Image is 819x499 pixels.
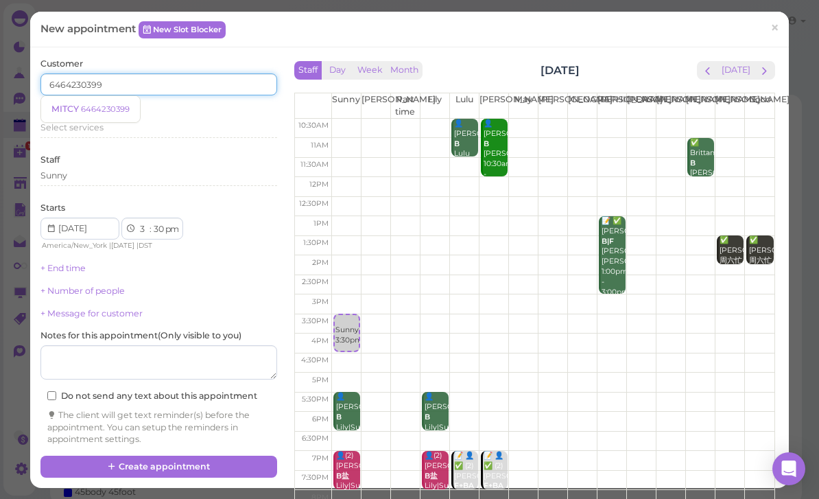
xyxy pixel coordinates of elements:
[139,241,152,250] span: DST
[336,413,342,421] b: B
[40,263,86,273] a: + End time
[40,286,125,296] a: + Number of people
[302,316,329,325] span: 3:30pm
[81,104,130,114] small: 6464230399
[303,238,329,247] span: 1:30pm
[40,22,139,35] span: New appointment
[312,258,329,267] span: 2pm
[40,202,65,214] label: Starts
[302,395,329,404] span: 5:30pm
[312,454,329,463] span: 7pm
[425,472,438,480] b: B盐
[139,21,226,38] a: New Slot Blocker
[40,308,143,318] a: + Message for customer
[715,93,745,118] th: [PERSON_NAME]
[321,61,354,80] button: Day
[425,413,430,421] b: B
[449,93,479,118] th: Lulu
[40,170,67,182] div: Sunny
[627,93,656,118] th: [PERSON_NAME]
[40,154,60,166] label: Staff
[301,356,329,364] span: 4:30pm
[361,93,390,118] th: [PERSON_NAME]
[40,329,241,342] label: Notes for this appointment ( Only visible to you )
[111,241,134,250] span: [DATE]
[302,277,329,286] span: 2:30pm
[686,93,715,118] th: [PERSON_NAME]
[40,58,83,70] label: Customer
[40,240,193,252] div: | |
[748,235,774,358] div: ✅ [PERSON_NAME] 周六忙 不 Coco|[PERSON_NAME] 1:30pm - 2:15pm
[479,93,508,118] th: [PERSON_NAME]
[689,138,714,209] div: ✅ Brittany [PERSON_NAME] 11:00am - 12:00pm
[453,119,478,190] div: 👤[PERSON_NAME] Lulu 10:30am - 11:30am
[390,93,420,118] th: Part time
[312,375,329,384] span: 5pm
[541,62,580,78] h2: [DATE]
[754,61,775,80] button: next
[298,121,329,130] span: 10:30am
[690,159,696,167] b: B
[717,61,755,80] button: [DATE]
[454,481,474,490] b: F+BA
[40,73,277,95] input: Search by name or phone
[299,199,329,208] span: 12:30pm
[484,481,503,490] b: F+BA
[770,19,779,38] span: ×
[294,61,322,80] button: Staff
[302,434,329,443] span: 6:30pm
[309,180,329,189] span: 12pm
[40,122,104,132] span: Select services
[47,391,56,400] input: Do not send any text about this appointment
[538,93,568,118] th: [PERSON_NAME]
[335,392,360,463] div: 👤[PERSON_NAME] Lily|Sunny 5:30pm - 6:30pm
[336,472,349,480] b: B盐
[312,297,329,306] span: 3pm
[40,456,277,478] button: Create appointment
[335,315,359,346] div: Sunny 3:30pm
[601,216,626,298] div: 📝 ✅ [PERSON_NAME] [PERSON_NAME] [PERSON_NAME] 1:00pm - 3:00pm
[568,93,597,118] th: [GEOGRAPHIC_DATA]
[313,219,329,228] span: 1pm
[386,61,423,80] button: Month
[353,61,387,80] button: Week
[51,104,81,114] span: MITCY
[745,93,774,118] th: Coco
[302,473,329,482] span: 7:30pm
[42,241,107,250] span: America/New_York
[483,119,508,190] div: 👤[PERSON_NAME] [PERSON_NAME] 10:30am - 12:00pm
[300,160,329,169] span: 11:30am
[424,392,449,463] div: 👤[PERSON_NAME] Lily|Sunny 5:30pm - 6:30pm
[772,452,805,485] div: Open Intercom Messenger
[47,409,270,446] div: The client will get text reminder(s) before the appointment. You can setup the reminders in appoi...
[484,139,489,148] b: B
[311,141,329,150] span: 11am
[420,93,449,118] th: Lily
[508,93,538,118] th: May
[311,336,329,345] span: 4pm
[454,139,460,148] b: B
[331,93,361,118] th: Sunny
[312,415,329,423] span: 6pm
[656,93,686,118] th: [PERSON_NAME]
[597,93,627,118] th: [PERSON_NAME]
[719,235,744,358] div: ✅ [PERSON_NAME] 周六忙 不 Coco|[PERSON_NAME] 1:30pm - 2:15pm
[697,61,718,80] button: prev
[602,237,614,246] b: B|F
[47,390,257,402] label: Do not send any text about this appointment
